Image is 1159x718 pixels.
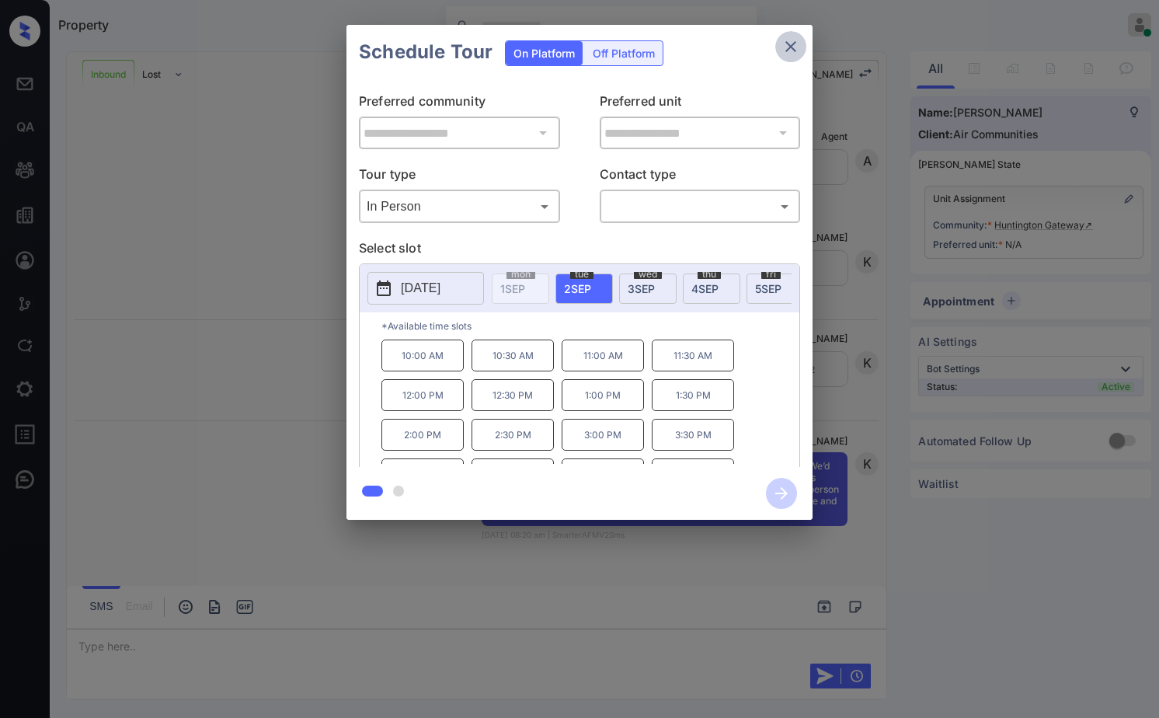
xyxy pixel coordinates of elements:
span: 5 SEP [755,282,781,295]
span: 2 SEP [564,282,591,295]
div: On Platform [506,41,583,65]
p: 4:30 PM [472,458,554,490]
p: 5:30 PM [652,458,734,490]
p: 10:30 AM [472,340,554,371]
span: wed [634,270,662,279]
div: date-select [555,274,613,304]
p: [DATE] [401,279,440,298]
p: 3:00 PM [562,419,644,451]
p: 2:00 PM [381,419,464,451]
p: Select slot [359,239,800,263]
p: 3:30 PM [652,419,734,451]
p: *Available time slots [381,312,799,340]
div: date-select [683,274,740,304]
div: date-select [747,274,804,304]
span: thu [698,270,721,279]
p: Contact type [600,165,801,190]
p: Preferred unit [600,92,801,117]
button: close [775,31,806,62]
p: 2:30 PM [472,419,554,451]
p: 12:00 PM [381,379,464,411]
p: 4:00 PM [381,458,464,490]
button: [DATE] [367,272,484,305]
span: fri [761,270,781,279]
p: Tour type [359,165,560,190]
h2: Schedule Tour [346,25,505,79]
span: 4 SEP [691,282,719,295]
p: 1:00 PM [562,379,644,411]
div: In Person [363,193,556,219]
p: 12:30 PM [472,379,554,411]
div: Off Platform [585,41,663,65]
p: 1:30 PM [652,379,734,411]
div: date-select [619,274,677,304]
span: tue [570,270,593,279]
span: 3 SEP [628,282,655,295]
p: 10:00 AM [381,340,464,371]
p: Preferred community [359,92,560,117]
p: 5:00 PM [562,458,644,490]
p: 11:00 AM [562,340,644,371]
p: 11:30 AM [652,340,734,371]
